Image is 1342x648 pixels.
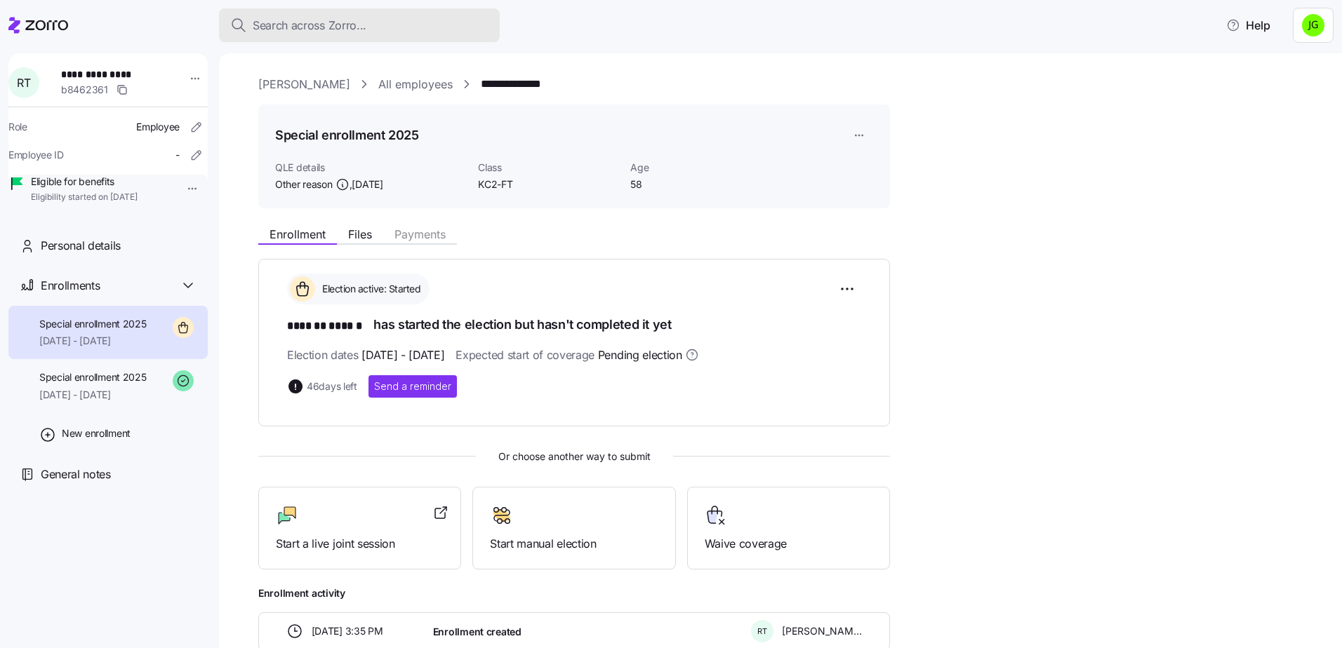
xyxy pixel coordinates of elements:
span: 58 [630,177,771,191]
button: Search across Zorro... [219,8,500,42]
span: New enrollment [62,426,131,440]
span: General notes [41,466,111,483]
span: Election active: Started [318,282,420,296]
span: [DATE] [352,177,383,191]
span: R T [17,77,30,88]
h1: Special enrollment 2025 [275,126,419,144]
span: [DATE] - [DATE] [361,346,444,364]
span: Start a live joint session [276,535,444,553]
span: Expected start of coverage [456,346,698,364]
span: Files [348,229,372,240]
span: Role [8,120,27,134]
span: Enrollment created [433,625,521,639]
span: Eligible for benefits [31,175,138,189]
span: b8462361 [61,83,108,97]
span: Employee ID [8,148,64,162]
span: Personal details [41,237,121,255]
span: Special enrollment 2025 [39,317,147,331]
span: Enrollment activity [258,586,890,600]
span: 46 days left [307,379,357,393]
span: Send a reminder [374,379,451,393]
span: Age [630,161,771,175]
span: KC2-FT [478,177,619,191]
span: Start manual election [490,535,658,553]
button: Help [1215,11,1282,39]
span: Search across Zorro... [253,17,366,34]
span: [DATE] 3:35 PM [312,624,383,638]
img: a4774ed6021b6d0ef619099e609a7ec5 [1302,14,1324,36]
span: Payments [394,229,446,240]
span: Enrollment [270,229,326,240]
span: QLE details [275,161,467,175]
span: Pending election [598,346,682,364]
span: Eligibility started on [DATE] [31,191,138,203]
a: [PERSON_NAME] [258,76,350,93]
span: Or choose another way to submit [258,449,890,464]
a: All employees [378,76,453,93]
span: [DATE] - [DATE] [39,334,147,348]
span: Help [1226,17,1270,34]
span: Enrollments [41,277,100,295]
span: [DATE] - [DATE] [39,388,147,402]
button: Send a reminder [368,375,457,398]
span: Other reason , [275,177,383,191]
span: R T [757,628,767,635]
span: Special enrollment 2025 [39,370,147,384]
span: Election dates [287,346,444,364]
span: Class [478,161,619,175]
h1: has started the election but hasn't completed it yet [287,316,861,335]
span: [PERSON_NAME] [782,624,862,638]
span: Waive coverage [705,535,872,553]
span: Employee [136,120,180,134]
span: - [175,148,180,162]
